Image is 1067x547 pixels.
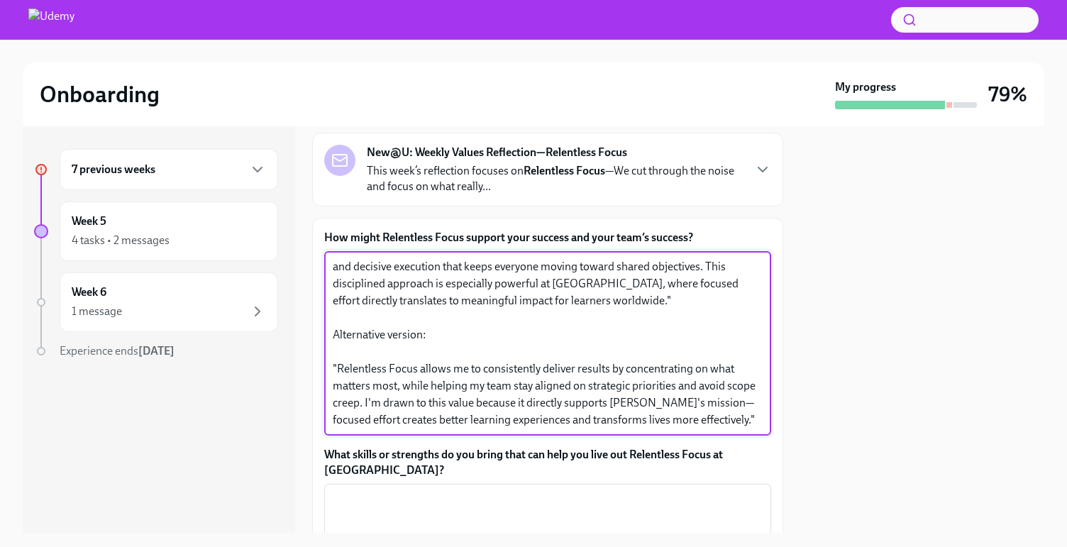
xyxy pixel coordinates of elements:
[333,258,763,429] textarea: "Relentless Focus drives my success by enabling me to prioritize high-impact work and eliminate d...
[72,214,106,229] h6: Week 5
[324,230,771,245] label: How might Relentless Focus support your success and your team’s success?
[367,163,743,194] p: This week’s reflection focuses on —We cut through the noise and focus on what really...
[60,344,175,358] span: Experience ends
[34,201,278,261] a: Week 54 tasks • 2 messages
[72,284,106,300] h6: Week 6
[72,233,170,248] div: 4 tasks • 2 messages
[72,162,155,177] h6: 7 previous weeks
[40,80,160,109] h2: Onboarding
[367,145,627,160] strong: New@U: Weekly Values Reflection—Relentless Focus
[324,447,771,478] label: What skills or strengths do you bring that can help you live out Relentless Focus at [GEOGRAPHIC_...
[60,149,278,190] div: 7 previous weeks
[34,272,278,332] a: Week 61 message
[835,79,896,95] strong: My progress
[524,164,605,177] strong: Relentless Focus
[988,82,1027,107] h3: 79%
[72,304,122,319] div: 1 message
[28,9,74,31] img: Udemy
[138,344,175,358] strong: [DATE]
